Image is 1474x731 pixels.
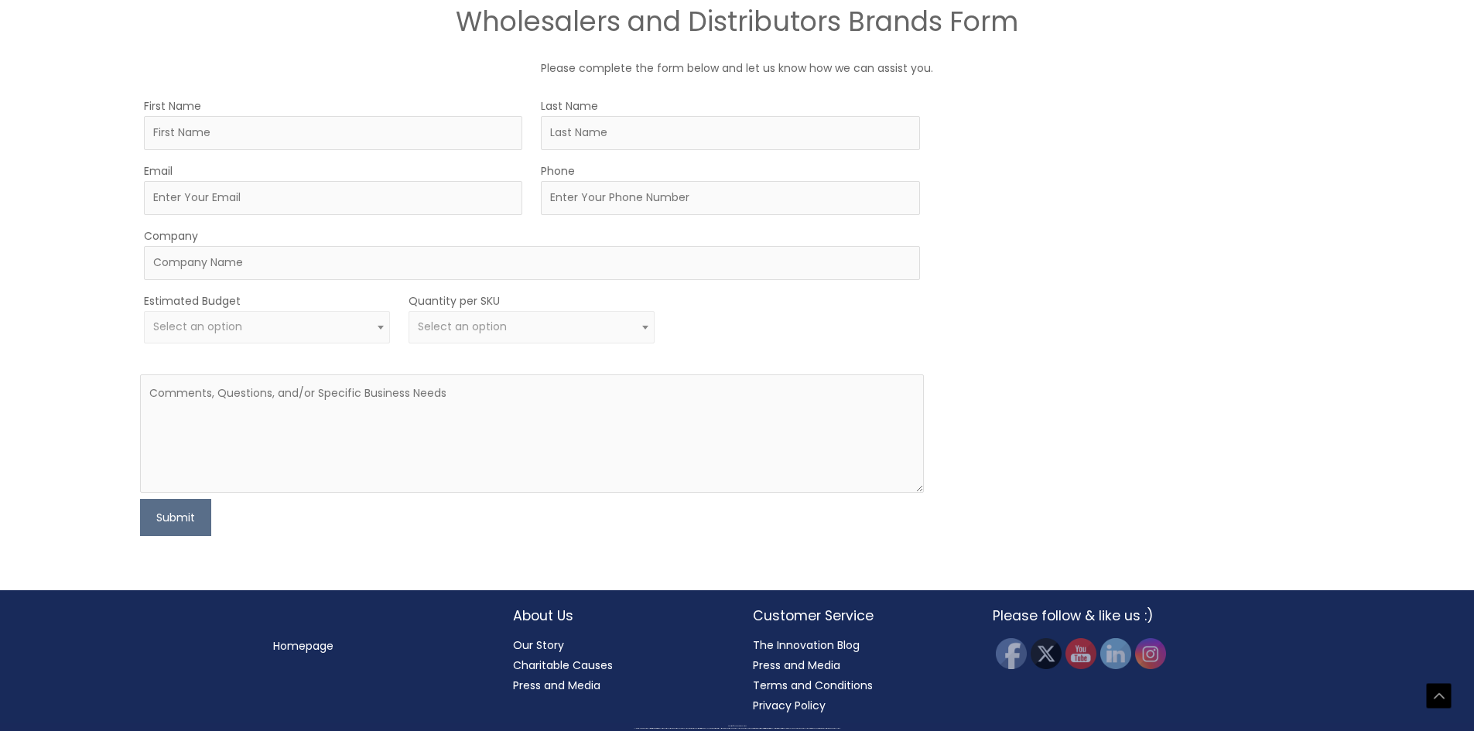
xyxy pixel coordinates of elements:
[144,246,919,280] input: Company Name
[513,635,722,695] nav: About Us
[513,637,564,653] a: Our Story
[541,181,919,215] input: Enter Your Phone Number
[27,728,1447,729] div: All material on this Website, including design, text, images, logos and sounds, are owned by Cosm...
[996,638,1027,669] img: Facebook
[753,698,826,713] a: Privacy Policy
[144,181,522,215] input: Enter Your Email
[144,161,173,181] label: Email
[737,726,747,726] span: Cosmetic Solutions
[753,637,860,653] a: The Innovation Blog
[753,678,873,693] a: Terms and Conditions
[1031,638,1062,669] img: Twitter
[27,726,1447,727] div: Copyright © 2025
[153,319,242,334] span: Select an option
[144,226,198,246] label: Company
[144,96,201,116] label: First Name
[541,96,598,116] label: Last Name
[273,638,333,654] a: Homepage
[418,319,507,334] span: Select an option
[273,58,1202,78] p: Please complete the form below and let us know how we can assist you.
[753,635,962,716] nav: Customer Service
[273,636,482,656] nav: Menu
[140,499,211,536] button: Submit
[541,116,919,150] input: Last Name
[993,606,1202,626] h2: Please follow & like us :)
[513,678,600,693] a: Press and Media
[144,291,241,311] label: Estimated Budget
[144,116,522,150] input: First Name
[409,291,500,311] label: Quantity per SKU
[753,606,962,626] h2: Customer Service
[541,161,575,181] label: Phone
[273,4,1202,39] h2: Wholesalers and Distributors Brands Form
[513,658,613,673] a: Charitable Causes
[513,606,722,626] h2: About Us
[753,658,840,673] a: Press and Media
